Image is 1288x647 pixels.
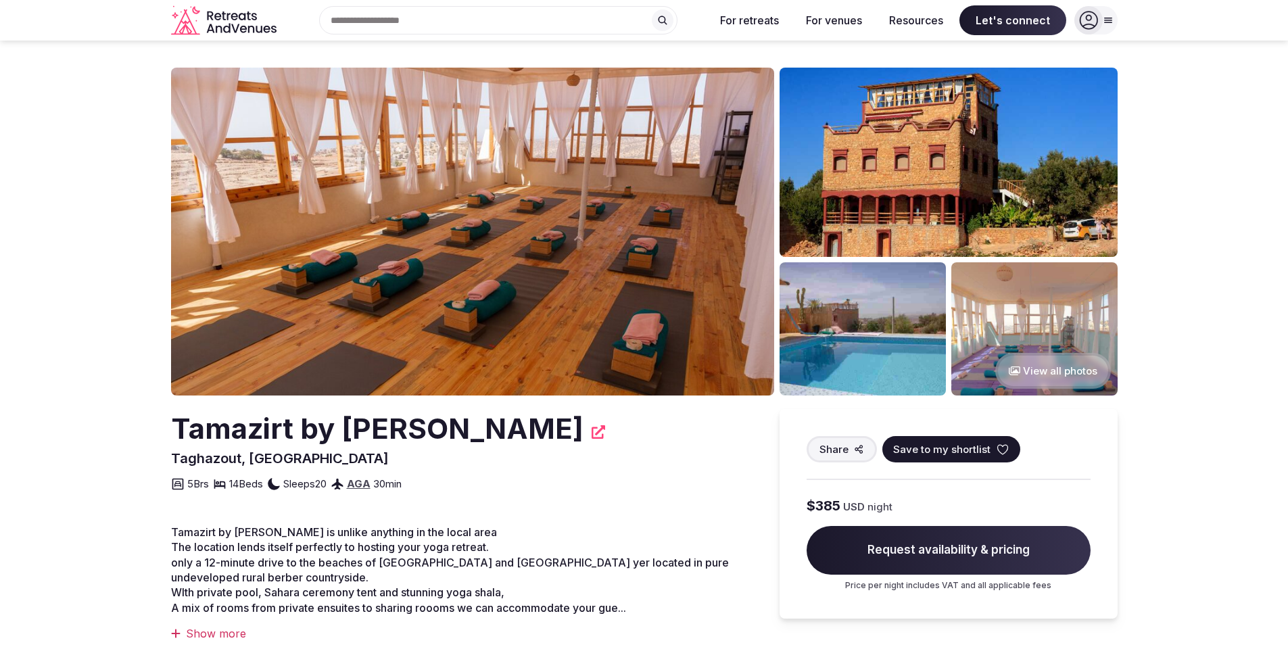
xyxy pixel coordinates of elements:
a: Visit the homepage [171,5,279,36]
span: Save to my shortlist [893,442,991,456]
img: Venue gallery photo [951,262,1118,396]
span: The location lends itself perfectly to hosting your yoga retreat. [171,540,489,554]
img: Venue cover photo [171,68,774,396]
span: $385 [807,496,840,515]
span: Sleeps 20 [283,477,327,491]
span: only a 12-minute drive to the beaches of [GEOGRAPHIC_DATA] and [GEOGRAPHIC_DATA] yer located in p... [171,556,729,584]
img: Venue gallery photo [780,262,946,396]
span: night [867,500,892,514]
span: 30 min [373,477,402,491]
svg: Retreats and Venues company logo [171,5,279,36]
button: For retreats [709,5,790,35]
button: Save to my shortlist [882,436,1020,462]
span: Tamazirt by [PERSON_NAME] is unlike anything in the local area [171,525,497,539]
span: Let's connect [959,5,1066,35]
h2: Tamazirt by [PERSON_NAME] [171,409,583,449]
div: Show more [171,626,753,641]
span: 14 Beds [229,477,263,491]
span: USD [843,500,865,514]
a: AGA [347,477,371,490]
button: View all photos [995,353,1111,389]
button: Share [807,436,877,462]
span: Taghazout, [GEOGRAPHIC_DATA] [171,450,389,466]
button: Resources [878,5,954,35]
span: Share [819,442,849,456]
span: WIth private pool, Sahara ceremony tent and stunning yoga shala, [171,585,504,599]
button: For venues [795,5,873,35]
span: A mix of rooms from private ensuites to sharing roooms we can accommodate your gue... [171,601,626,615]
span: Request availability & pricing [807,526,1091,575]
span: 5 Brs [187,477,209,491]
p: Price per night includes VAT and all applicable fees [807,580,1091,592]
img: Venue gallery photo [780,68,1118,257]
